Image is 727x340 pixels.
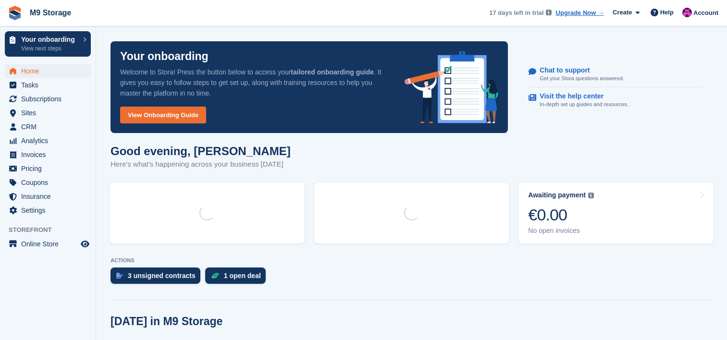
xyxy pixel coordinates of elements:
h1: Good evening, [PERSON_NAME] [111,145,291,158]
a: Visit the help center In-depth set up guides and resources. [529,87,703,113]
a: 1 open deal [205,267,271,289]
span: Online Store [21,237,79,251]
img: deal-1b604bf984904fb50ccaf53a9ad4b4a5d6e5aea283cecdc64d6e3604feb123c2.svg [211,272,219,279]
span: CRM [21,120,79,134]
a: menu [5,78,91,92]
span: Home [21,64,79,78]
p: Your onboarding [21,36,78,43]
img: John Doyle [682,8,692,17]
span: Settings [21,204,79,217]
img: contract_signature_icon-13c848040528278c33f63329250d36e43548de30e8caae1d1a13099fd9432cc5.svg [116,273,123,279]
p: Welcome to Stora! Press the button below to access your . It gives you easy to follow steps to ge... [120,67,389,98]
div: Awaiting payment [528,191,586,199]
p: Your onboarding [120,51,209,62]
p: Visit the help center [540,92,621,100]
span: Tasks [21,78,79,92]
a: Your onboarding View next steps [5,31,91,57]
a: menu [5,190,91,203]
a: menu [5,237,91,251]
img: icon-info-grey-7440780725fd019a000dd9b08b2336e03edf1995a4989e88bcd33f0948082b44.svg [588,193,594,198]
span: Analytics [21,134,79,147]
a: Upgrade Now → [556,8,604,18]
span: Account [693,8,718,18]
span: Coupons [21,176,79,189]
a: menu [5,148,91,161]
img: icon-info-grey-7440780725fd019a000dd9b08b2336e03edf1995a4989e88bcd33f0948082b44.svg [546,10,552,15]
span: Help [660,8,674,17]
a: 3 unsigned contracts [111,267,205,289]
img: onboarding-info-6c161a55d2c0e0a8cae90662b2fe09162a5109e8cc188191df67fb4f79e88e88.svg [405,51,499,123]
a: menu [5,134,91,147]
span: Sites [21,106,79,120]
span: Insurance [21,190,79,203]
span: Invoices [21,148,79,161]
a: menu [5,120,91,134]
a: menu [5,176,91,189]
a: Preview store [79,238,91,250]
strong: tailored onboarding guide [291,68,374,76]
a: menu [5,162,91,175]
p: Get your Stora questions answered. [540,74,624,83]
p: View next steps [21,44,78,53]
span: Create [613,8,632,17]
a: Awaiting payment €0.00 No open invoices [518,182,714,243]
a: menu [5,64,91,78]
span: 17 days left in trial [489,8,543,18]
a: Chat to support Get your Stora questions answered. [529,61,703,88]
div: €0.00 [528,205,594,225]
img: stora-icon-8386f47178a22dfd0bd8f6a31ec36ba5ce8667c1dd55bd0f319d3a0aa187defe.svg [8,6,22,20]
a: View Onboarding Guide [120,107,206,123]
div: No open invoices [528,227,594,235]
h2: [DATE] in M9 Storage [111,315,222,328]
p: Here's what's happening across your business [DATE] [111,159,291,170]
span: Subscriptions [21,92,79,106]
span: Storefront [9,225,96,235]
a: menu [5,106,91,120]
p: ACTIONS [111,257,713,264]
p: In-depth set up guides and resources. [540,100,628,109]
a: menu [5,204,91,217]
div: 1 open deal [224,272,261,279]
div: 3 unsigned contracts [128,272,196,279]
a: M9 Storage [26,5,75,21]
span: Pricing [21,162,79,175]
a: menu [5,92,91,106]
p: Chat to support [540,66,616,74]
